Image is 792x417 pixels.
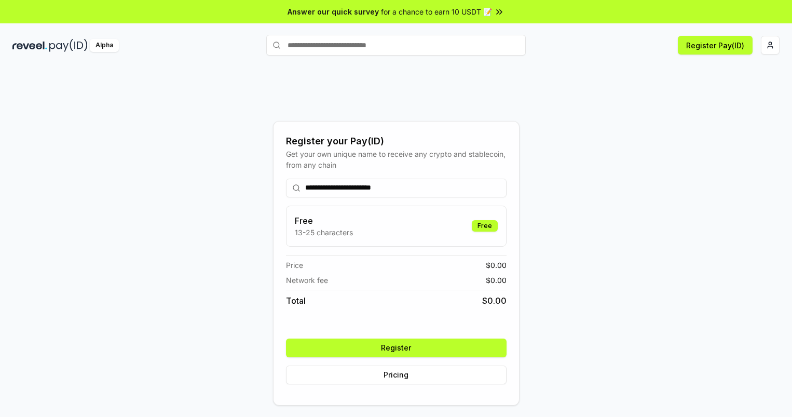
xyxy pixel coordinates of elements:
[49,39,88,52] img: pay_id
[286,149,507,170] div: Get your own unique name to receive any crypto and stablecoin, from any chain
[286,260,303,271] span: Price
[286,366,507,384] button: Pricing
[295,227,353,238] p: 13-25 characters
[286,294,306,307] span: Total
[482,294,507,307] span: $ 0.00
[286,339,507,357] button: Register
[286,134,507,149] div: Register your Pay(ID)
[381,6,492,17] span: for a chance to earn 10 USDT 📝
[90,39,119,52] div: Alpha
[295,214,353,227] h3: Free
[288,6,379,17] span: Answer our quick survey
[472,220,498,232] div: Free
[486,260,507,271] span: $ 0.00
[286,275,328,286] span: Network fee
[486,275,507,286] span: $ 0.00
[678,36,753,55] button: Register Pay(ID)
[12,39,47,52] img: reveel_dark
